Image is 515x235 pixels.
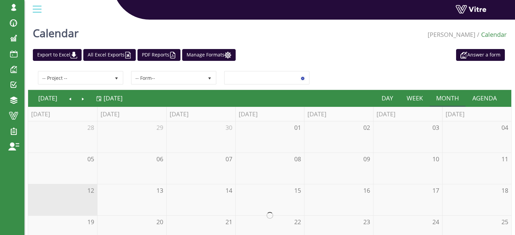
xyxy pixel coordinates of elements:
[203,72,216,84] span: select
[64,90,77,106] a: Previous
[33,17,79,46] h1: Calendar
[235,107,304,121] th: [DATE]
[428,30,475,39] a: [PERSON_NAME]
[373,107,442,121] th: [DATE]
[460,52,467,58] img: appointment_white2.png
[77,90,89,106] a: Next
[132,72,203,84] span: -- Form--
[83,49,136,61] a: All Excel Exports
[137,49,180,61] a: PDF Reports
[96,90,123,106] a: [DATE]
[39,72,110,84] span: -- Project --
[125,52,131,58] img: cal_excel.png
[456,49,505,61] a: Answer a form
[400,90,430,106] a: Week
[28,107,97,121] th: [DATE]
[375,90,400,106] a: Day
[304,107,373,121] th: [DATE]
[442,107,511,121] th: [DATE]
[31,90,64,106] a: [DATE]
[166,107,235,121] th: [DATE]
[104,94,123,102] span: [DATE]
[182,49,236,61] a: Manage Formats
[97,107,166,121] th: [DATE]
[475,30,507,39] li: Calendar
[33,49,82,61] a: Export to Excel
[169,52,176,58] img: cal_pdf.png
[297,72,309,84] span: select
[430,90,466,106] a: Month
[110,72,123,84] span: select
[466,90,503,106] a: Agenda
[224,52,231,58] img: cal_settings.png
[70,52,77,58] img: cal_download.png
